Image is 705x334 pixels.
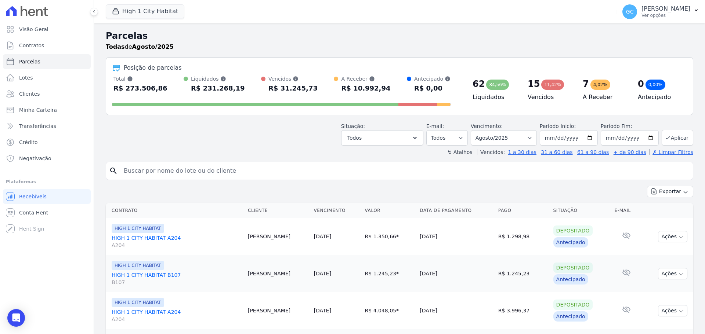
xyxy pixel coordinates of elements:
label: Vencidos: [477,149,505,155]
td: R$ 1.245,23 [495,255,550,292]
p: de [106,43,174,51]
button: Exportar [647,186,693,197]
h4: A Receber [583,93,626,102]
label: E-mail: [426,123,444,129]
span: HIGH 1 CITY HABITAT [112,261,164,270]
a: Clientes [3,87,91,101]
strong: Agosto/2025 [132,43,174,50]
td: R$ 1.245,23 [362,255,417,292]
button: Todos [341,130,423,146]
td: R$ 1.298,98 [495,218,550,255]
h4: Vencidos [528,93,571,102]
td: R$ 4.048,05 [362,292,417,329]
a: Parcelas [3,54,91,69]
a: Crédito [3,135,91,150]
span: HIGH 1 CITY HABITAT [112,224,164,233]
div: R$ 31.245,73 [268,82,318,94]
div: 0 [638,78,644,90]
h4: Antecipado [638,93,681,102]
div: Total [113,75,167,82]
div: 0,00% [646,80,665,90]
a: HIGH 1 CITY HABITAT A204A204 [112,308,242,323]
td: R$ 3.996,37 [495,292,550,329]
p: [PERSON_NAME] [641,5,690,12]
span: Crédito [19,139,38,146]
a: + de 90 dias [614,149,646,155]
div: R$ 273.506,86 [113,82,167,94]
span: Contratos [19,42,44,49]
div: Liquidados [191,75,245,82]
div: 4,02% [590,80,610,90]
th: Situação [550,203,612,218]
div: Posição de parcelas [124,63,182,72]
div: Depositado [553,225,593,236]
div: 7 [583,78,589,90]
h2: Parcelas [106,29,693,43]
div: Depositado [553,263,593,273]
a: Conta Hent [3,205,91,220]
a: Lotes [3,70,91,85]
span: B107 [112,279,242,286]
div: Antecipado [553,274,588,285]
th: Cliente [245,203,311,218]
button: Aplicar [662,130,693,146]
span: Minha Carteira [19,106,57,114]
a: Transferências [3,119,91,133]
a: HIGH 1 CITY HABITAT B107B107 [112,271,242,286]
button: Ações [658,268,687,279]
div: Plataformas [6,177,88,186]
td: [DATE] [417,255,495,292]
div: Depositado [553,300,593,310]
span: Parcelas [19,58,40,65]
span: Clientes [19,90,40,98]
span: Recebíveis [19,193,47,200]
a: [DATE] [314,234,331,239]
td: [DATE] [417,218,495,255]
th: Data de Pagamento [417,203,495,218]
strong: Todas [106,43,125,50]
label: Situação: [341,123,365,129]
div: 15 [528,78,540,90]
span: Lotes [19,74,33,81]
td: [PERSON_NAME] [245,218,311,255]
div: A Receber [341,75,390,82]
div: 11,42% [541,80,564,90]
div: R$ 231.268,19 [191,82,245,94]
input: Buscar por nome do lote ou do cliente [119,164,690,178]
div: R$ 0,00 [414,82,451,94]
a: Minha Carteira [3,103,91,117]
button: High 1 City Habitat [106,4,184,18]
span: Visão Geral [19,26,48,33]
div: Open Intercom Messenger [7,309,25,327]
td: [DATE] [417,292,495,329]
a: Contratos [3,38,91,53]
h4: Liquidados [473,93,516,102]
th: Pago [495,203,550,218]
div: 62 [473,78,485,90]
span: HIGH 1 CITY HABITAT [112,298,164,307]
a: 61 a 90 dias [577,149,609,155]
a: HIGH 1 CITY HABITAT A204A204 [112,234,242,249]
label: Período Inicío: [540,123,576,129]
span: Negativação [19,155,51,162]
a: [DATE] [314,308,331,313]
td: R$ 1.350,66 [362,218,417,255]
a: 31 a 60 dias [541,149,572,155]
span: Todos [347,133,362,142]
div: R$ 10.992,94 [341,82,390,94]
label: Vencimento: [471,123,503,129]
a: Visão Geral [3,22,91,37]
div: Antecipado [414,75,451,82]
label: Período Fim: [601,122,659,130]
div: Antecipado [553,311,588,322]
a: Negativação [3,151,91,166]
div: 84,56% [486,80,509,90]
th: Vencimento [311,203,362,218]
th: Contrato [106,203,245,218]
span: GC [626,9,634,14]
a: [DATE] [314,271,331,276]
div: Vencidos [268,75,318,82]
a: 1 a 30 dias [508,149,536,155]
span: Conta Hent [19,209,48,216]
th: E-mail [612,203,642,218]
